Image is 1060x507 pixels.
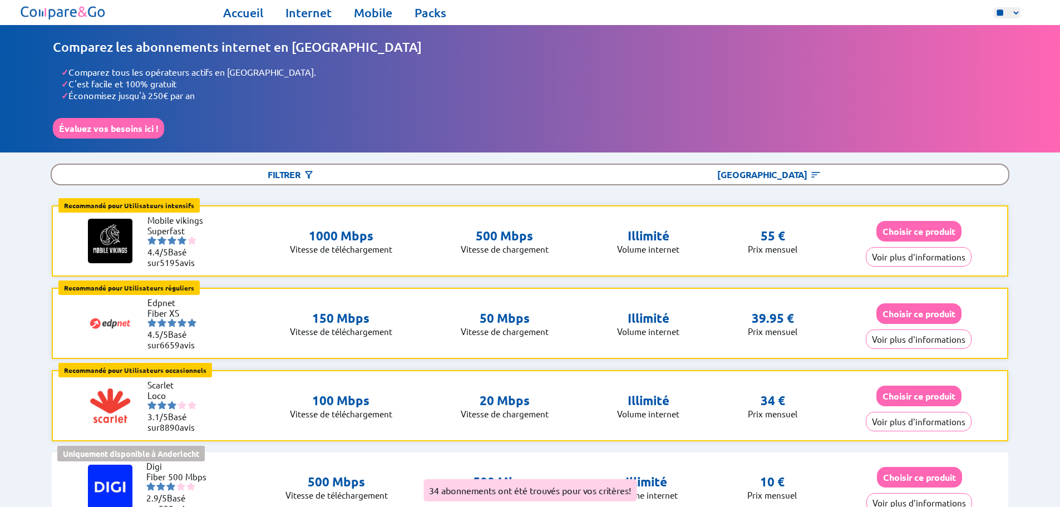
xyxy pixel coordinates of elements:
[147,308,214,318] li: Fiber XS
[146,493,167,503] span: 2.9/5
[52,165,530,184] div: Filtrer
[160,422,180,432] span: 8890
[761,393,785,408] p: 34 €
[760,474,785,490] p: 10 €
[761,228,785,244] p: 55 €
[285,490,388,500] p: Vitesse de télé­chargement
[752,311,794,326] p: 39.95 €
[617,393,679,408] p: Illimité
[167,236,176,245] img: starnr3
[303,169,314,180] img: Bouton pour ouvrir la section des filtres
[285,5,332,21] a: Internet
[147,411,214,432] li: Basé sur avis
[167,318,176,327] img: starnr3
[61,90,1007,101] li: Économisez jusqu'à 250€ par an
[53,39,1007,55] h1: Comparez les abonnements internet en [GEOGRAPHIC_DATA]
[290,326,392,337] p: Vitesse de télé­chargement
[617,311,679,326] p: Illimité
[290,244,392,254] p: Vitesse de télé­chargement
[147,236,156,245] img: starnr1
[866,247,972,267] button: Voir plus d'informations
[157,401,166,410] img: starnr2
[147,329,214,350] li: Basé sur avis
[877,467,962,488] button: Choisir ce produit
[876,386,962,406] button: Choisir ce produit
[178,236,186,245] img: starnr4
[167,401,176,410] img: starnr3
[147,247,168,257] span: 4.4/5
[147,318,156,327] img: starnr1
[64,366,206,375] b: Recommandé pour Utilisateurs occasionnels
[156,482,165,491] img: starnr2
[61,66,1007,78] li: Comparez tous les opérateurs actifs en [GEOGRAPHIC_DATA].
[88,383,132,428] img: Logo of Scarlet
[866,329,972,349] button: Voir plus d'informations
[188,318,196,327] img: starnr5
[530,165,1009,184] div: [GEOGRAPHIC_DATA]
[747,490,797,500] p: Prix mensuel
[866,252,972,262] a: Voir plus d'informations
[290,393,392,408] p: 100 Mbps
[88,219,132,263] img: Logo of Mobile vikings
[188,401,196,410] img: starnr5
[63,449,199,459] b: Uniquement disponible à Anderlecht
[186,482,195,491] img: starnr5
[64,283,194,292] b: Recommandé pour Utilisateurs réguliers
[178,401,186,410] img: starnr4
[461,393,549,408] p: 20 Mbps
[157,318,166,327] img: starnr2
[876,226,962,237] a: Choisir ce produit
[147,401,156,410] img: starnr1
[147,247,214,268] li: Basé sur avis
[178,318,186,327] img: starnr4
[866,412,972,431] button: Voir plus d'informations
[61,78,68,90] span: ✓
[147,297,214,308] li: Edpnet
[748,244,797,254] p: Prix mensuel
[147,380,214,390] li: Scarlet
[617,228,679,244] p: Illimité
[160,339,180,350] span: 6659
[61,66,68,78] span: ✓
[290,228,392,244] p: 1000 Mbps
[748,408,797,419] p: Prix mensuel
[461,311,549,326] p: 50 Mbps
[147,215,214,225] li: Mobile vikings
[748,326,797,337] p: Prix mensuel
[290,311,392,326] p: 150 Mbps
[877,472,962,483] a: Choisir ce produit
[617,244,679,254] p: Volume internet
[157,236,166,245] img: starnr2
[147,390,214,401] li: Loco
[876,308,962,319] a: Choisir ce produit
[461,228,549,244] p: 500 Mbps
[146,482,155,491] img: starnr1
[61,90,68,101] span: ✓
[876,391,962,401] a: Choisir ce produit
[176,482,185,491] img: starnr4
[147,411,168,422] span: 3.1/5
[615,490,678,500] p: Volume internet
[423,479,637,501] div: 34 abonnements ont été trouvés pour vos critères!
[53,118,164,139] button: Évaluez vos besoins ici !
[461,244,549,254] p: Vitesse de chargement
[166,482,175,491] img: starnr3
[617,326,679,337] p: Volume internet
[64,201,194,210] b: Recommandé pour Utilisateurs intensifs
[457,474,545,490] p: 500 Mbps
[810,169,821,180] img: Bouton pour ouvrir la section de tri
[146,471,210,482] li: Fiber 500 Mbps
[188,236,196,245] img: starnr5
[160,257,180,268] span: 5195
[866,416,972,427] a: Voir plus d'informations
[461,326,549,337] p: Vitesse de chargement
[415,5,446,21] a: Packs
[146,461,210,471] li: Digi
[88,301,132,346] img: Logo of Edpnet
[354,5,392,21] a: Mobile
[223,5,263,21] a: Accueil
[147,329,168,339] span: 4.5/5
[285,474,388,490] p: 500 Mbps
[147,225,214,236] li: Superfast
[461,408,549,419] p: Vitesse de chargement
